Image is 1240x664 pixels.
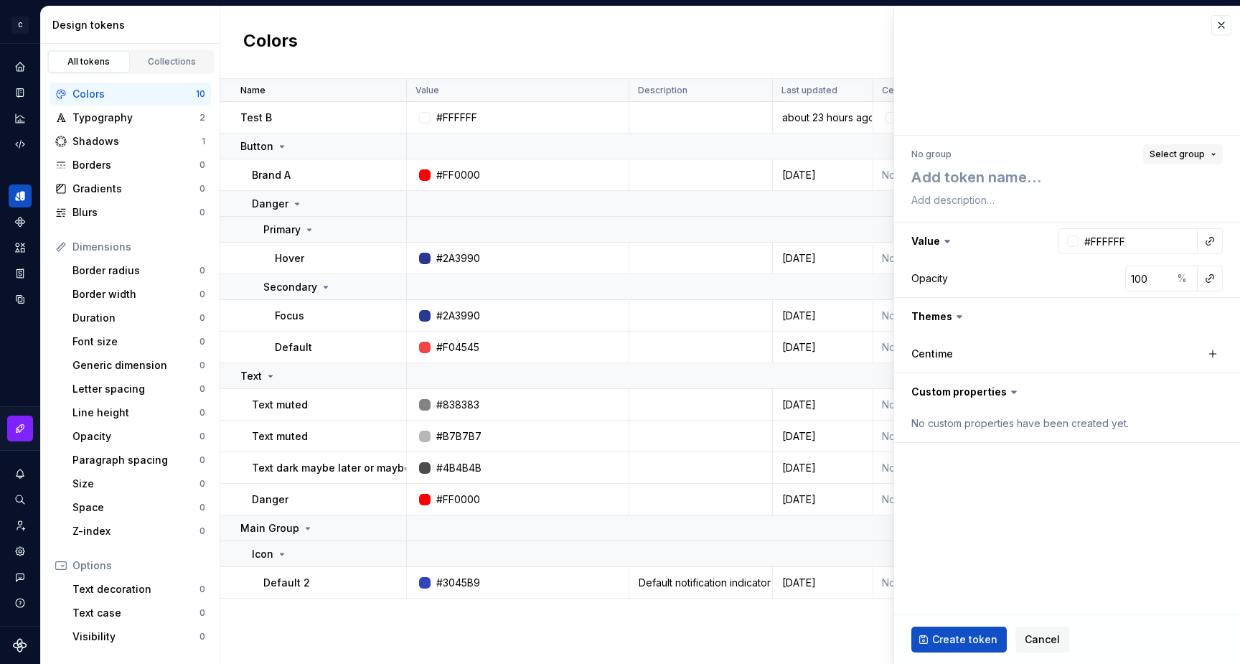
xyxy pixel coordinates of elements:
[199,159,205,171] div: 0
[9,210,32,233] a: Components
[199,207,205,218] div: 0
[67,496,211,519] a: Space0
[415,85,439,96] p: Value
[9,540,32,563] div: Settings
[52,18,214,32] div: Design tokens
[1143,144,1223,164] button: Select group
[72,240,205,254] div: Dimensions
[67,259,211,282] a: Border radius0
[252,461,466,475] p: Text dark maybe later or maybe add it now
[67,330,211,353] a: Font size0
[882,85,918,96] p: Centime
[252,197,288,211] p: Danger
[252,492,288,507] p: Danger
[932,632,997,647] span: Create token
[9,55,32,78] div: Home
[436,461,482,475] div: #4B4B4B
[72,406,199,420] div: Line height
[196,88,205,100] div: 10
[202,136,205,147] div: 1
[9,566,32,589] button: Contact support
[9,236,32,259] div: Assets
[67,625,211,648] a: Visibility0
[774,398,872,412] div: [DATE]
[67,283,211,306] a: Border width0
[9,288,32,311] a: Data sources
[873,243,1031,274] td: None
[263,223,301,237] p: Primary
[72,134,202,149] div: Shadows
[72,477,199,491] div: Size
[1025,632,1060,647] span: Cancel
[50,201,211,224] a: Blurs0
[436,309,480,323] div: #2A3990
[199,502,205,513] div: 0
[436,398,479,412] div: #838383
[240,111,272,125] p: Test B
[9,81,32,104] a: Documentation
[72,87,196,101] div: Colors
[11,17,29,34] div: C
[72,358,199,373] div: Generic dimension
[72,582,199,597] div: Text decoration
[873,389,1031,421] td: None
[199,431,205,442] div: 0
[9,462,32,485] button: Notifications
[72,311,199,325] div: Duration
[67,425,211,448] a: Opacity0
[72,606,199,620] div: Text case
[9,184,32,207] div: Design tokens
[873,421,1031,452] td: None
[72,558,205,573] div: Options
[199,312,205,324] div: 0
[67,401,211,424] a: Line height0
[3,9,37,40] button: C
[436,576,480,590] div: #3045B9
[67,578,211,601] a: Text decoration0
[199,265,205,276] div: 0
[67,449,211,472] a: Paragraph spacing0
[67,520,211,543] a: Z-index0
[199,631,205,642] div: 0
[252,168,291,182] p: Brand A
[67,378,211,401] a: Letter spacing0
[53,56,125,67] div: All tokens
[72,111,199,125] div: Typography
[252,398,308,412] p: Text muted
[72,158,199,172] div: Borders
[199,525,205,537] div: 0
[873,452,1031,484] td: None
[275,251,304,266] p: Hover
[9,514,32,537] div: Invite team
[199,336,205,347] div: 0
[252,429,308,444] p: Text muted
[873,484,1031,515] td: None
[199,383,205,395] div: 0
[911,416,1223,431] div: No custom properties have been created yet.
[240,139,273,154] p: Button
[263,280,317,294] p: Secondary
[9,133,32,156] a: Code automation
[13,638,27,653] a: Supernova Logo
[774,461,872,475] div: [DATE]
[275,340,312,355] p: Default
[9,262,32,285] a: Storybook stories
[275,309,304,323] p: Focus
[72,630,199,644] div: Visibility
[774,340,872,355] div: [DATE]
[911,271,948,286] div: Opacity
[781,85,837,96] p: Last updated
[436,340,479,355] div: #F04545
[240,85,266,96] p: Name
[50,83,211,106] a: Colors10
[136,56,208,67] div: Collections
[9,107,32,130] a: Analytics
[1079,228,1198,254] input: e.g. #000000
